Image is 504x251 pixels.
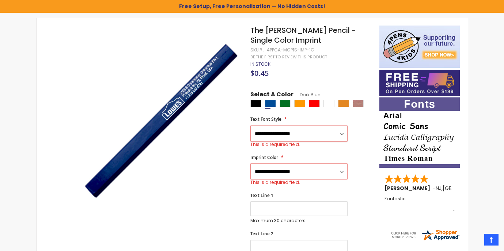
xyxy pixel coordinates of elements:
span: NJ [436,185,442,192]
img: navy-the-carpenter-pencil_1.jpg [74,36,241,203]
span: - , [433,185,496,192]
strong: SKU [250,47,264,53]
div: White [323,100,334,107]
span: $0.45 [250,68,269,78]
span: Dark Blue [293,92,320,98]
div: Black [250,100,261,107]
div: Availability [250,61,270,67]
span: [GEOGRAPHIC_DATA] [443,185,496,192]
div: This is a required field. [250,142,348,147]
a: Be the first to review this product [250,54,327,60]
span: Select A Color [250,90,293,100]
span: Text Font Style [250,116,281,122]
div: Green [280,100,291,107]
span: Text Line 2 [250,231,273,237]
div: School Bus Yellow [338,100,349,107]
div: 4PPCA-MCP1S-IMP-1C [267,47,314,53]
div: Dark Blue [265,100,276,107]
span: Imprint Color [250,154,278,161]
div: Red [309,100,320,107]
img: Free shipping on orders over $199 [379,70,460,96]
div: Natural [353,100,364,107]
span: The [PERSON_NAME] Pencil - Single Color Imprint [250,25,356,45]
p: Maximum 30 characters [250,218,348,224]
div: Orange [294,100,305,107]
span: Text Line 1 [250,192,273,198]
img: font-personalization-examples [379,97,460,168]
div: This is a required field. [250,179,348,185]
img: 4pens 4 kids [379,26,460,68]
span: [PERSON_NAME] [384,185,433,192]
span: In stock [250,61,270,67]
